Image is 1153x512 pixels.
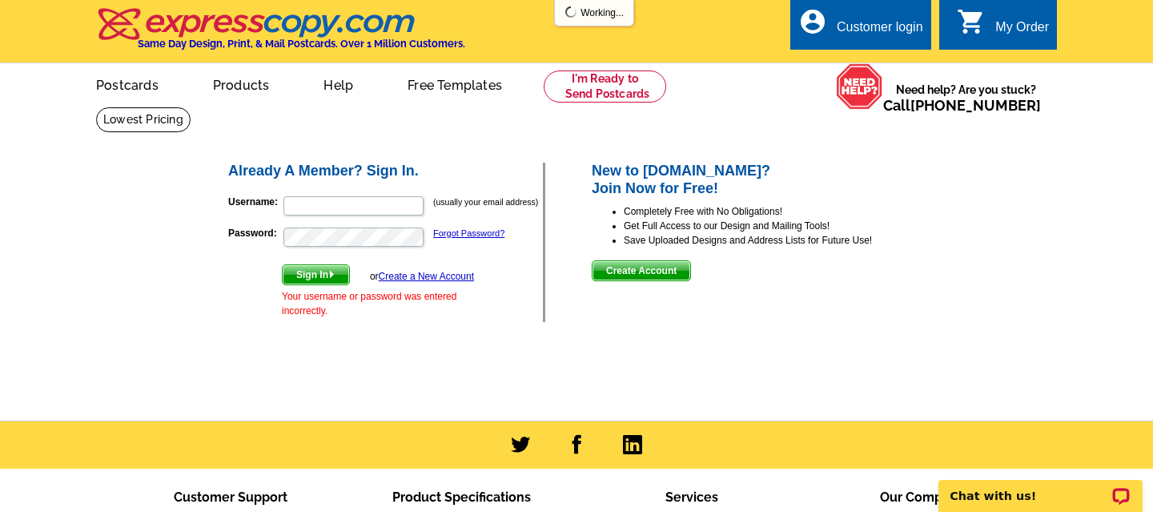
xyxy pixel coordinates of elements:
button: Create Account [592,260,691,281]
label: Username: [228,195,282,209]
a: Free Templates [382,65,528,103]
a: Same Day Design, Print, & Mail Postcards. Over 1 Million Customers. [96,19,465,50]
small: (usually your email address) [433,197,538,207]
a: Create a New Account [379,271,474,282]
iframe: LiveChat chat widget [928,462,1153,512]
label: Password: [228,226,282,240]
i: account_circle [798,7,827,36]
div: My Order [995,20,1049,42]
span: Customer Support [174,490,287,505]
span: Our Company [880,490,965,505]
h2: Already A Member? Sign In. [228,163,543,180]
a: shopping_cart My Order [957,18,1049,38]
a: Forgot Password? [433,228,504,238]
a: account_circle Customer login [798,18,923,38]
h4: Same Day Design, Print, & Mail Postcards. Over 1 Million Customers. [138,38,465,50]
button: Sign In [282,264,350,285]
div: or [370,269,474,284]
span: Need help? Are you stuck? [883,82,1049,114]
a: Help [298,65,379,103]
span: Services [665,490,718,505]
i: shopping_cart [957,7,986,36]
span: Call [883,97,1041,114]
a: [PHONE_NUMBER] [910,97,1041,114]
a: Postcards [70,65,184,103]
img: loading... [564,6,577,18]
a: Products [187,65,295,103]
img: help [836,63,883,110]
span: Create Account [593,261,690,280]
h2: New to [DOMAIN_NAME]? Join Now for Free! [592,163,927,197]
li: Completely Free with No Obligations! [624,204,927,219]
span: Sign In [283,265,349,284]
div: Customer login [837,20,923,42]
div: Your username or password was entered incorrectly. [282,289,474,318]
li: Get Full Access to our Design and Mailing Tools! [624,219,927,233]
li: Save Uploaded Designs and Address Lists for Future Use! [624,233,927,248]
span: Product Specifications [392,490,531,505]
img: button-next-arrow-white.png [328,271,335,278]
